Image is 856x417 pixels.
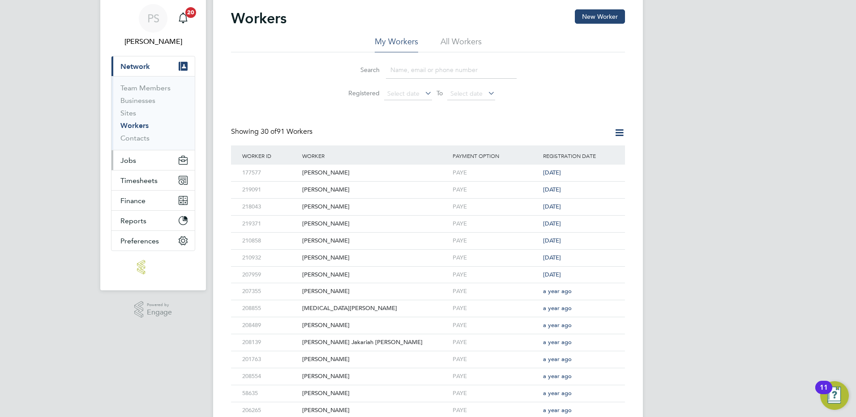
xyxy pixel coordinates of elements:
div: PAYE [450,334,541,351]
span: [DATE] [543,186,561,193]
div: 219091 [240,182,300,198]
input: Name, email or phone number [386,61,517,79]
span: a year ago [543,338,572,346]
span: Finance [120,196,146,205]
a: 208139[PERSON_NAME] Jakariah [PERSON_NAME]PAYEa year ago [240,334,616,341]
div: PAYE [450,317,541,334]
div: [PERSON_NAME] [300,199,450,215]
span: Network [120,62,150,71]
span: 30 of [261,127,277,136]
div: PAYE [450,385,541,402]
div: 208554 [240,368,300,385]
div: [PERSON_NAME] [300,267,450,283]
div: Payment Option [450,145,541,166]
a: Workers [120,121,149,130]
span: [DATE] [543,203,561,210]
div: PAYE [450,283,541,300]
div: [PERSON_NAME] [300,250,450,266]
div: 177577 [240,165,300,181]
a: 208489[PERSON_NAME]PAYEa year ago [240,317,616,324]
a: 210858[PERSON_NAME]PAYE[DATE] [240,232,616,240]
span: a year ago [543,355,572,363]
div: 201763 [240,351,300,368]
a: Team Members [120,84,171,92]
span: [DATE] [543,271,561,278]
div: PAYE [450,216,541,232]
span: [DATE] [543,220,561,227]
div: [PERSON_NAME] [300,216,450,232]
div: PAYE [450,182,541,198]
a: 218043[PERSON_NAME]PAYE[DATE] [240,198,616,206]
div: [PERSON_NAME] [300,233,450,249]
div: PAYE [450,250,541,266]
span: 20 [185,7,196,18]
div: [PERSON_NAME] [300,368,450,385]
a: 207959[PERSON_NAME]PAYE[DATE] [240,266,616,274]
span: Powered by [147,301,172,309]
div: [PERSON_NAME] [300,317,450,334]
label: Registered [339,89,380,97]
button: Finance [111,191,195,210]
span: Jobs [120,156,136,165]
div: 218043 [240,199,300,215]
div: 11 [820,387,828,399]
div: [PERSON_NAME] [300,182,450,198]
div: PAYE [450,351,541,368]
div: Network [111,76,195,150]
div: PAYE [450,267,541,283]
span: a year ago [543,304,572,312]
span: Select date [387,89,419,98]
span: [DATE] [543,254,561,261]
h2: Workers [231,9,287,27]
span: Reports [120,217,146,225]
div: Showing [231,127,314,136]
span: Pippa Scarborough [111,36,195,47]
div: 219371 [240,216,300,232]
a: 206265[PERSON_NAME]PAYEa year ago [240,402,616,409]
a: 207355[PERSON_NAME]PAYEa year ago [240,283,616,290]
a: 177577[PERSON_NAME]PAYE[DATE] [240,164,616,172]
div: 210858 [240,233,300,249]
div: [PERSON_NAME] [300,283,450,300]
span: a year ago [543,287,572,295]
span: a year ago [543,406,572,414]
div: 58635 [240,385,300,402]
button: Jobs [111,150,195,170]
a: Businesses [120,96,155,105]
a: Go to home page [111,260,195,274]
a: 208554[PERSON_NAME]PAYEa year ago [240,368,616,375]
div: PAYE [450,300,541,317]
a: 219371[PERSON_NAME]PAYE[DATE] [240,215,616,223]
span: 91 Workers [261,127,312,136]
a: PS[PERSON_NAME] [111,4,195,47]
button: Preferences [111,231,195,251]
button: New Worker [575,9,625,24]
div: 208855 [240,300,300,317]
span: Engage [147,309,172,316]
a: Powered byEngage [134,301,172,318]
img: lloydrecruitment-logo-retina.png [137,260,169,274]
label: Search [339,66,380,74]
div: Worker ID [240,145,300,166]
div: PAYE [450,368,541,385]
div: 208139 [240,334,300,351]
a: 219091[PERSON_NAME]PAYE[DATE] [240,181,616,189]
button: Timesheets [111,170,195,190]
a: 201763[PERSON_NAME]PAYEa year ago [240,351,616,358]
span: a year ago [543,389,572,397]
div: 208489 [240,317,300,334]
span: a year ago [543,321,572,329]
div: 207959 [240,267,300,283]
div: PAYE [450,233,541,249]
button: Open Resource Center, 11 new notifications [820,381,849,410]
span: Select date [450,89,483,98]
a: 58635[PERSON_NAME]PAYEa year ago [240,385,616,392]
div: [PERSON_NAME] Jakariah [PERSON_NAME] [300,334,450,351]
div: Registration Date [541,145,616,166]
a: 210932[PERSON_NAME]PAYE[DATE] [240,249,616,257]
a: 20 [174,4,192,33]
li: All Workers [441,36,482,52]
span: [DATE] [543,169,561,176]
a: Contacts [120,134,150,142]
span: To [434,87,445,99]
